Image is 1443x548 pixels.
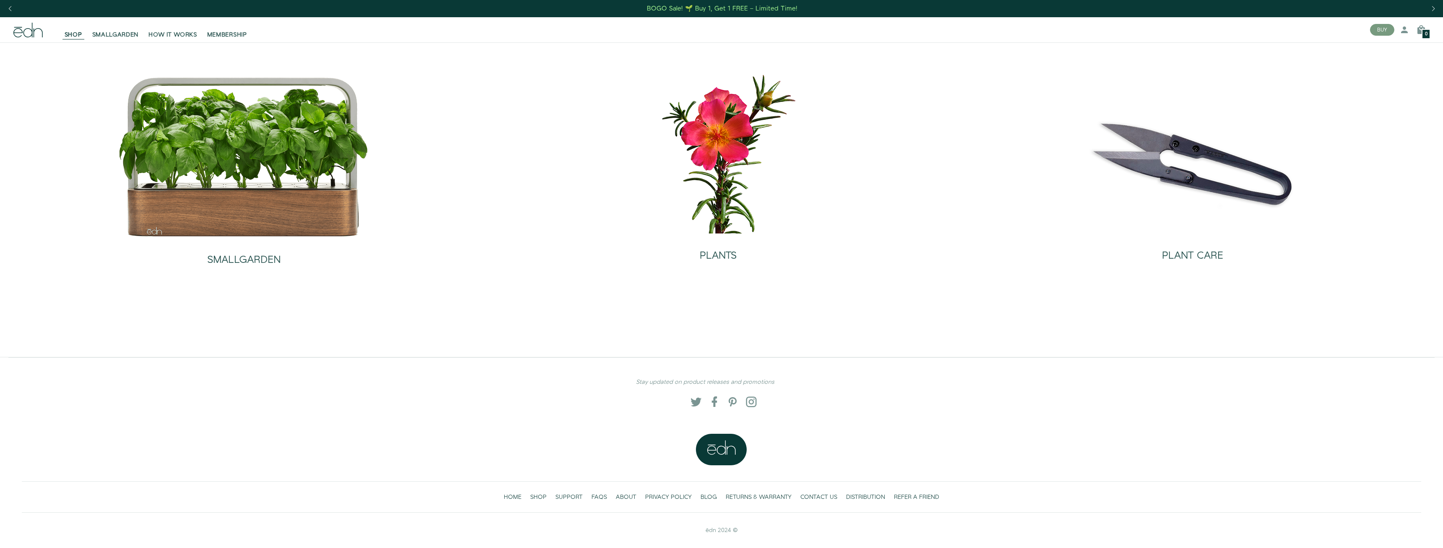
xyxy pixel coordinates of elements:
[1370,24,1394,36] button: BUY
[65,31,82,39] span: SHOP
[87,21,144,39] a: SMALLGARDEN
[592,233,844,268] a: PLANTS
[500,488,526,506] a: HOME
[721,488,796,506] a: RETURNS & WARRANTY
[696,488,721,506] a: BLOG
[842,488,890,506] a: DISTRIBUTION
[504,493,521,501] span: HOME
[526,488,551,506] a: SHOP
[641,488,696,506] a: PRIVACY POLICY
[800,493,837,501] span: CONTACT US
[796,488,842,506] a: CONTACT US
[647,4,797,13] div: BOGO Sale! 🌱 Buy 1, Get 1 FREE – Limited Time!
[706,526,738,535] span: ēdn 2024 ©
[207,254,281,265] h2: SMALLGARDEN
[118,238,370,272] a: SMALLGARDEN
[700,250,737,261] h2: PLANTS
[92,31,139,39] span: SMALLGARDEN
[207,31,247,39] span: MEMBERSHIP
[143,21,202,39] a: HOW IT WORKS
[202,21,252,39] a: MEMBERSHIP
[726,493,792,501] span: RETURNS & WARRANTY
[60,21,87,39] a: SHOP
[551,488,587,506] a: SUPPORT
[587,488,612,506] a: FAQS
[645,493,692,501] span: PRIVACY POLICY
[846,493,885,501] span: DISTRIBUTION
[1067,233,1318,268] a: PLANT CARE
[701,493,717,501] span: BLOG
[894,493,939,501] span: REFER A FRIEND
[1162,250,1223,261] h2: PLANT CARE
[636,378,774,386] em: Stay updated on product releases and promotions
[646,2,799,15] a: BOGO Sale! 🌱 Buy 1, Get 1 FREE – Limited Time!
[1425,32,1427,37] span: 0
[616,493,636,501] span: ABOUT
[591,493,607,501] span: FAQS
[555,493,583,501] span: SUPPORT
[612,488,641,506] a: ABOUT
[890,488,944,506] a: REFER A FRIEND
[530,493,547,501] span: SHOP
[148,31,197,39] span: HOW IT WORKS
